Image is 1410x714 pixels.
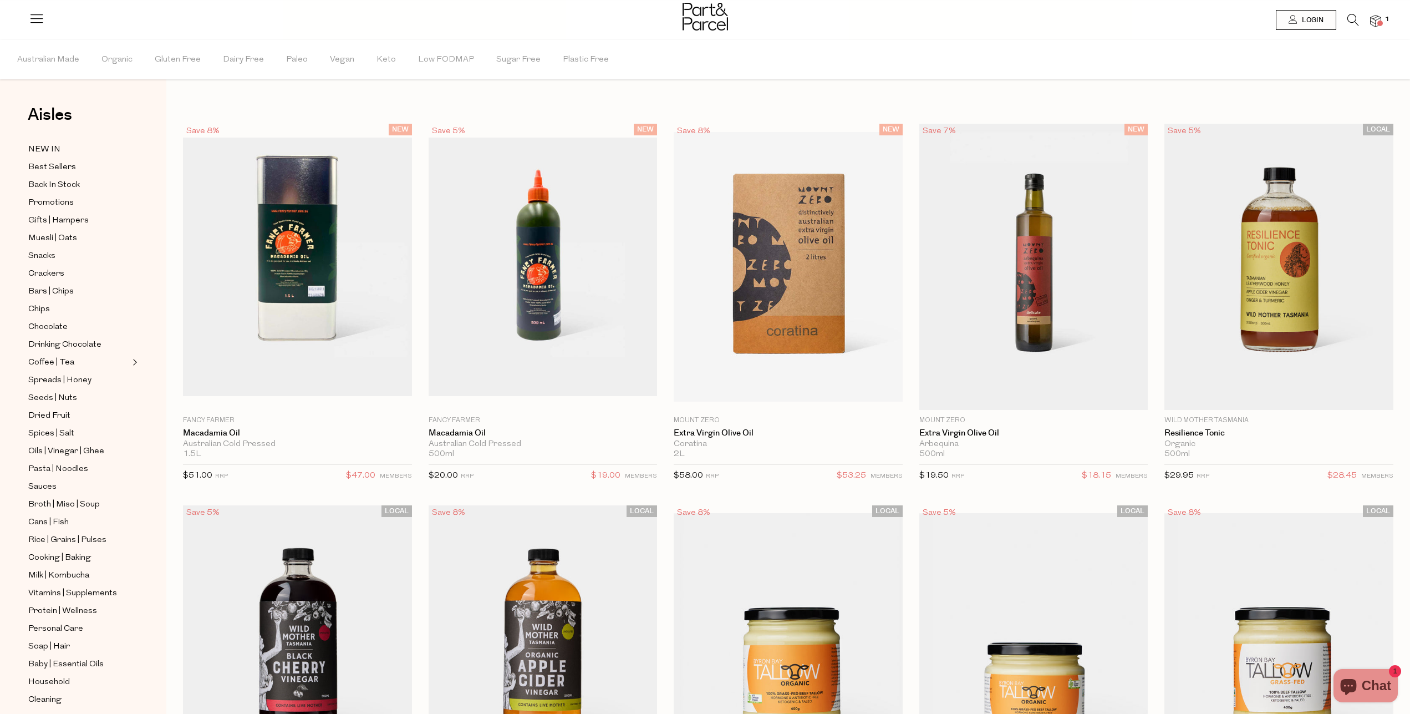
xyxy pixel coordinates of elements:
a: Cans | Fish [28,515,129,529]
a: Best Sellers [28,160,129,174]
span: LOCAL [381,505,412,517]
a: Chips [28,302,129,316]
p: Mount Zero [674,416,903,426]
span: $47.00 [346,469,375,483]
a: Broth | Miso | Soup [28,498,129,512]
div: Save 5% [919,505,959,520]
div: Save 8% [1164,505,1204,520]
span: $29.95 [1164,472,1194,480]
a: Household [28,675,129,689]
span: Seeds | Nuts [28,392,77,405]
a: Extra Virgin Olive Oil [674,428,903,438]
p: Mount Zero [919,416,1148,426]
span: $19.00 [591,469,620,483]
span: Spices | Salt [28,427,74,440]
span: $20.00 [429,472,458,480]
span: Cans | Fish [28,516,69,529]
a: NEW IN [28,143,129,156]
a: Pasta | Noodles [28,462,129,476]
a: Milk | Kombucha [28,569,129,583]
a: 1 [1370,15,1381,27]
span: Low FODMAP [418,40,474,79]
span: Australian Made [17,40,79,79]
small: RRP [1197,473,1209,479]
span: $28.45 [1327,469,1357,483]
a: Crackers [28,267,129,281]
a: Personal Care [28,622,129,636]
span: Cleaning [28,693,62,707]
a: Muesli | Oats [28,231,129,245]
div: Organic [1164,439,1393,449]
span: $58.00 [674,472,703,480]
span: Sauces [28,480,57,494]
span: NEW [879,124,903,135]
a: Sauces [28,480,129,494]
span: LOCAL [1363,505,1393,517]
span: 2L [674,449,685,459]
span: Bars | Chips [28,285,74,298]
a: Chocolate [28,320,129,334]
span: Milk | Kombucha [28,569,89,583]
span: NEW [634,124,657,135]
span: Dried Fruit [28,409,70,423]
a: Snacks [28,249,129,263]
span: Drinking Chocolate [28,338,101,352]
a: Aisles [28,107,72,134]
span: Promotions [28,196,74,210]
small: MEMBERS [871,473,903,479]
div: Coratina [674,439,903,449]
small: RRP [461,473,474,479]
img: Extra Virgin Olive Oil [674,132,903,402]
span: Gluten Free [155,40,201,79]
a: Cooking | Baking [28,551,129,565]
span: Vegan [330,40,354,79]
span: Crackers [28,267,64,281]
div: Save 5% [183,505,223,520]
span: Gifts | Hampers [28,214,89,227]
a: Bars | Chips [28,285,129,298]
span: Pasta | Noodles [28,463,88,476]
span: Organic [101,40,133,79]
span: NEW [389,124,412,135]
div: Australian Cold Pressed [183,439,412,449]
p: Fancy Farmer [429,416,658,426]
a: Resilience Tonic [1164,428,1393,438]
span: $53.25 [837,469,866,483]
a: Coffee | Tea [28,356,129,369]
span: Household [28,676,70,689]
span: LOCAL [872,505,903,517]
p: Wild Mother Tasmania [1164,416,1393,426]
span: 1 [1382,14,1392,24]
div: Save 5% [1164,124,1204,139]
a: Macadamia Oil [183,428,412,438]
a: Back In Stock [28,178,129,192]
img: Macadamia Oil [183,138,412,396]
a: Seeds | Nuts [28,391,129,405]
a: Drinking Chocolate [28,338,129,352]
span: Paleo [286,40,308,79]
span: Back In Stock [28,179,80,192]
img: Extra Virgin Olive Oil [919,124,1148,410]
p: Fancy Farmer [183,416,412,426]
span: 1.5L [183,449,201,459]
span: $51.00 [183,472,212,480]
span: Aisles [28,103,72,127]
span: Personal Care [28,622,83,636]
a: Login [1276,10,1336,30]
div: Arbequina [919,439,1148,449]
div: Save 8% [674,505,714,520]
a: Macadamia Oil [429,428,658,438]
a: Gifts | Hampers [28,214,129,227]
a: Vitamins | Supplements [28,586,129,600]
div: Save 5% [429,124,469,139]
inbox-online-store-chat: Shopify online store chat [1330,669,1401,705]
small: RRP [215,473,228,479]
div: Save 8% [429,505,469,520]
span: Plastic Free [563,40,609,79]
span: 500ml [1164,449,1190,459]
a: Spreads | Honey [28,373,129,387]
span: Coffee | Tea [28,356,74,369]
small: MEMBERS [1361,473,1393,479]
img: Part&Parcel [683,3,728,31]
a: Dried Fruit [28,409,129,423]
